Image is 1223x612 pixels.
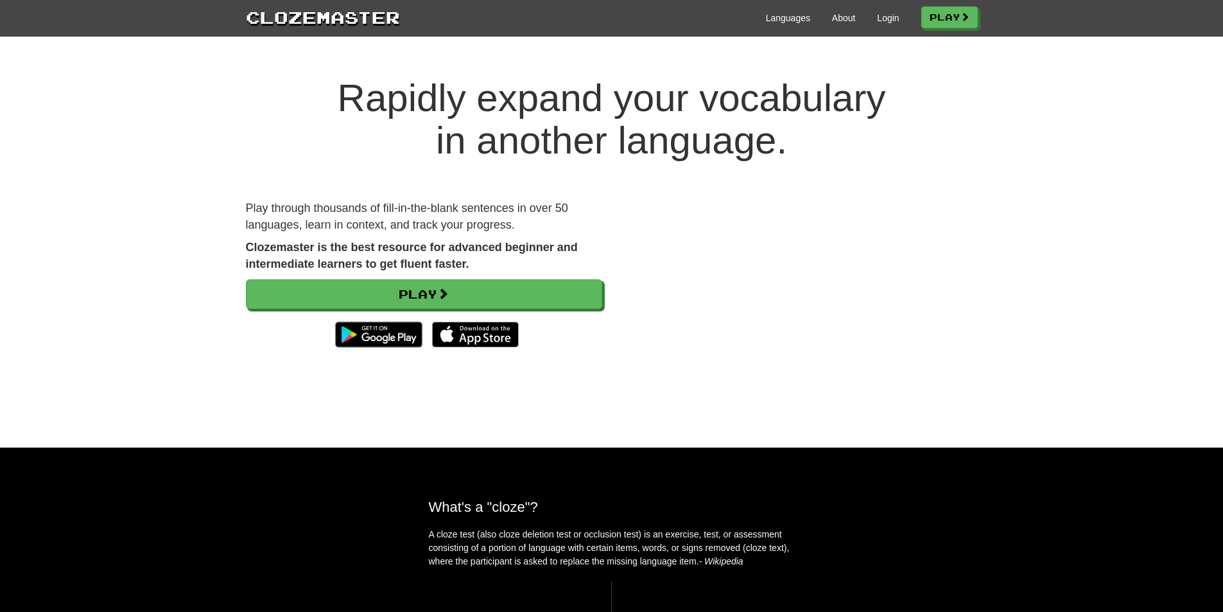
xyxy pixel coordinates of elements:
a: Login [877,12,899,24]
a: Languages [766,12,810,24]
a: Clozemaster [246,5,400,29]
img: Get it on Google Play [329,315,428,354]
p: Play through thousands of fill-in-the-blank sentences in over 50 languages, learn in context, and... [246,200,602,233]
h2: What's a "cloze"? [429,499,795,515]
p: A cloze test (also cloze deletion test or occlusion test) is an exercise, test, or assessment con... [429,528,795,568]
em: - Wikipedia [699,556,743,566]
img: Download_on_the_App_Store_Badge_US-UK_135x40-25178aeef6eb6b83b96f5f2d004eda3bffbb37122de64afbaef7... [432,322,519,347]
a: Play [921,6,978,28]
strong: Clozemaster is the best resource for advanced beginner and intermediate learners to get fluent fa... [246,241,578,270]
a: About [832,12,856,24]
a: Play [246,279,602,309]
